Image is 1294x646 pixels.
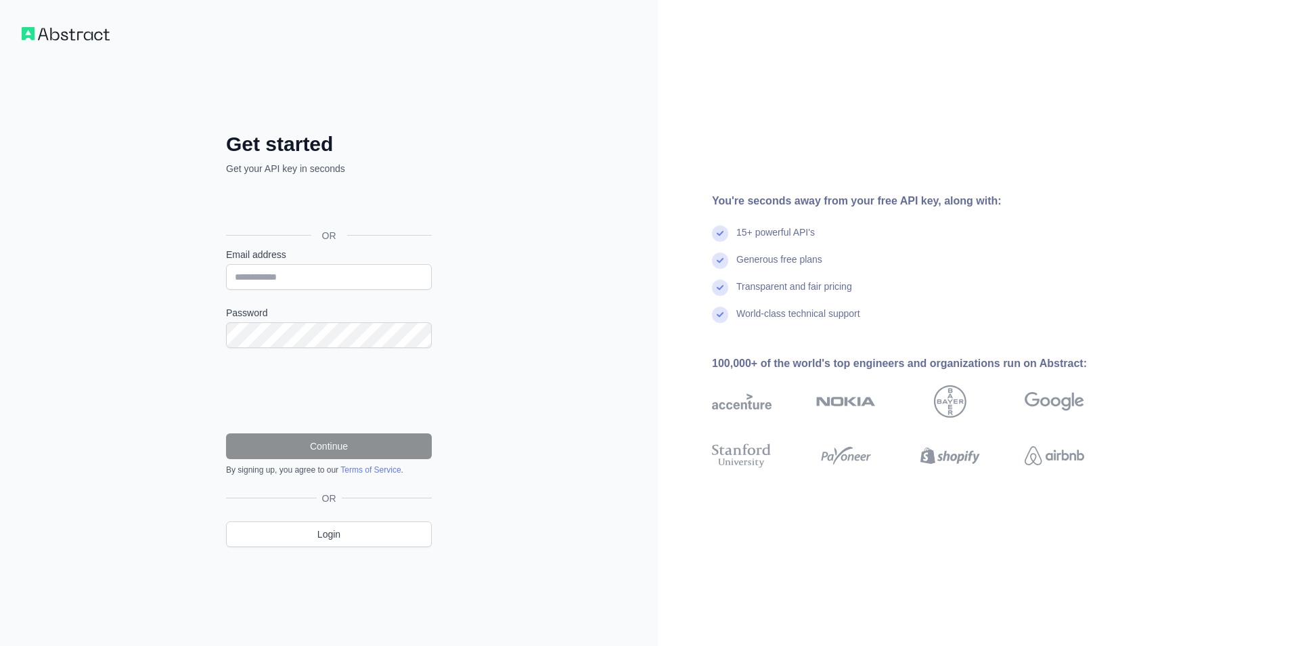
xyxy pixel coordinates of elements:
[317,492,342,505] span: OR
[340,465,401,475] a: Terms of Service
[934,385,966,418] img: bayer
[920,441,980,471] img: shopify
[311,229,347,242] span: OR
[816,441,876,471] img: payoneer
[736,307,860,334] div: World-class technical support
[712,280,728,296] img: check mark
[712,356,1128,372] div: 100,000+ of the world's top engineers and organizations run on Abstract:
[226,364,432,417] iframe: reCAPTCHA
[1025,441,1084,471] img: airbnb
[712,385,772,418] img: accenture
[219,190,436,220] iframe: Schaltfläche „Über Google anmelden“
[712,193,1128,209] div: You're seconds away from your free API key, along with:
[226,132,432,156] h2: Get started
[226,521,432,547] a: Login
[736,225,815,253] div: 15+ powerful API's
[712,307,728,323] img: check mark
[1025,385,1084,418] img: google
[226,433,432,459] button: Continue
[736,253,822,280] div: Generous free plans
[226,465,432,475] div: By signing up, you agree to our .
[712,253,728,269] img: check mark
[226,162,432,175] p: Get your API key in seconds
[736,280,852,307] div: Transparent and fair pricing
[816,385,876,418] img: nokia
[22,27,110,41] img: Workflow
[226,306,432,320] label: Password
[712,225,728,242] img: check mark
[712,441,772,471] img: stanford university
[226,248,432,261] label: Email address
